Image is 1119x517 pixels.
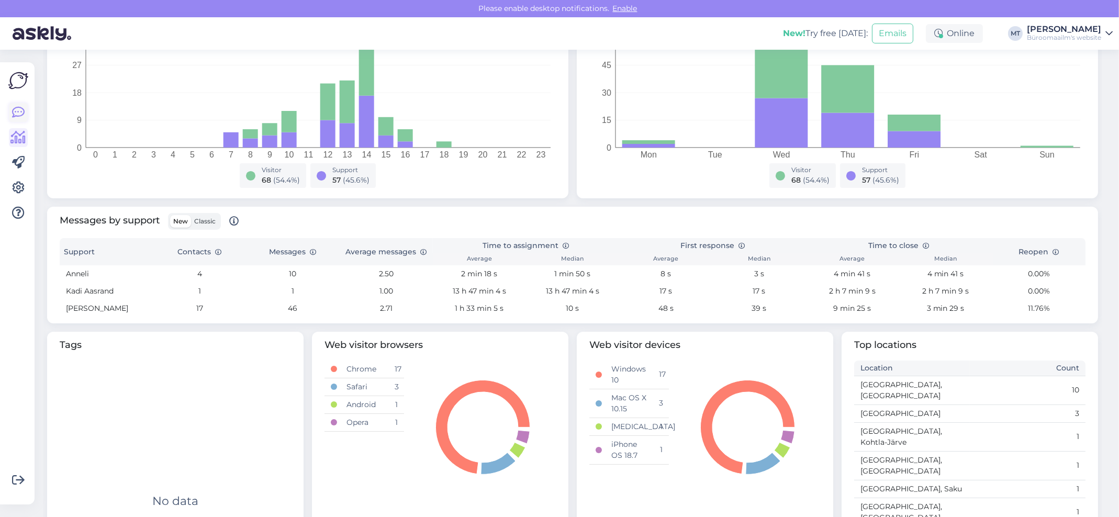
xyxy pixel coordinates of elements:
[970,404,1086,422] td: 3
[619,283,712,300] td: 17 s
[589,338,821,352] span: Web visitor devices
[246,283,339,300] td: 1
[791,165,830,175] div: Visitor
[605,361,653,389] td: Windows 10
[262,165,300,175] div: Visitor
[605,435,653,464] td: iPhone OS 18.7
[783,27,868,40] div: Try free [DATE]:
[246,265,339,283] td: 10
[602,61,611,70] tspan: 45
[332,175,341,185] span: 57
[153,300,246,317] td: 17
[619,238,805,253] th: First response
[970,451,1086,480] td: 1
[440,150,449,159] tspan: 18
[970,376,1086,404] td: 10
[433,265,526,283] td: 2 min 18 s
[343,175,370,185] span: ( 45.6 %)
[152,492,198,510] div: No data
[619,300,712,317] td: 48 s
[433,253,526,265] th: Average
[607,143,611,152] tspan: 0
[60,283,153,300] td: Kadi Aasrand
[60,338,291,352] span: Tags
[151,150,156,159] tspan: 3
[340,238,433,265] th: Average messages
[970,361,1086,376] th: Count
[526,265,619,283] td: 1 min 50 s
[93,150,98,159] tspan: 0
[854,376,970,404] td: [GEOGRAPHIC_DATA], [GEOGRAPHIC_DATA]
[153,283,246,300] td: 1
[153,238,246,265] th: Contacts
[605,418,653,435] td: [MEDICAL_DATA]
[113,150,117,159] tspan: 1
[862,175,870,185] span: 57
[773,150,790,159] tspan: Wed
[899,253,992,265] th: Median
[641,150,657,159] tspan: Mon
[60,213,239,230] span: Messages by support
[899,265,992,283] td: 4 min 41 s
[209,150,214,159] tspan: 6
[653,361,669,389] td: 17
[526,283,619,300] td: 13 h 47 min 4 s
[970,422,1086,451] td: 1
[267,150,272,159] tspan: 9
[388,396,404,413] td: 1
[805,253,899,265] th: Average
[60,300,153,317] td: [PERSON_NAME]
[536,150,546,159] tspan: 23
[854,451,970,480] td: [GEOGRAPHIC_DATA], [GEOGRAPHIC_DATA]
[401,150,410,159] tspan: 16
[712,253,805,265] th: Median
[619,265,712,283] td: 8 s
[362,150,372,159] tspan: 14
[712,265,805,283] td: 3 s
[273,175,300,185] span: ( 54.4 %)
[712,300,805,317] td: 39 s
[910,150,920,159] tspan: Fri
[992,300,1086,317] td: 11.76%
[526,300,619,317] td: 10 s
[605,389,653,418] td: Mac OS X 10.15
[77,116,82,125] tspan: 9
[805,300,899,317] td: 9 min 25 s
[1027,33,1101,42] div: Büroomaailm's website
[854,404,970,422] td: [GEOGRAPHIC_DATA]
[323,150,333,159] tspan: 12
[72,88,82,97] tspan: 18
[262,175,271,185] span: 68
[899,283,992,300] td: 2 h 7 min 9 s
[1027,25,1101,33] div: [PERSON_NAME]
[194,217,216,225] span: Classic
[805,283,899,300] td: 2 h 7 min 9 s
[712,283,805,300] td: 17 s
[653,435,669,464] td: 1
[854,480,970,498] td: [GEOGRAPHIC_DATA], Saku
[854,422,970,451] td: [GEOGRAPHIC_DATA], Kohtla-Järve
[1039,150,1054,159] tspan: Sun
[332,165,370,175] div: Support
[340,361,388,378] td: Chrome
[433,283,526,300] td: 13 h 47 min 4 s
[340,283,433,300] td: 1.00
[382,150,391,159] tspan: 15
[153,265,246,283] td: 4
[610,4,641,13] span: Enable
[248,150,253,159] tspan: 8
[791,175,801,185] span: 68
[841,150,855,159] tspan: Thu
[992,238,1086,265] th: Reopen
[60,238,153,265] th: Support
[619,253,712,265] th: Average
[975,150,988,159] tspan: Sat
[498,150,507,159] tspan: 21
[171,150,175,159] tspan: 4
[805,265,899,283] td: 4 min 41 s
[526,253,619,265] th: Median
[862,165,899,175] div: Support
[926,24,983,43] div: Online
[340,300,433,317] td: 2.71
[653,389,669,418] td: 3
